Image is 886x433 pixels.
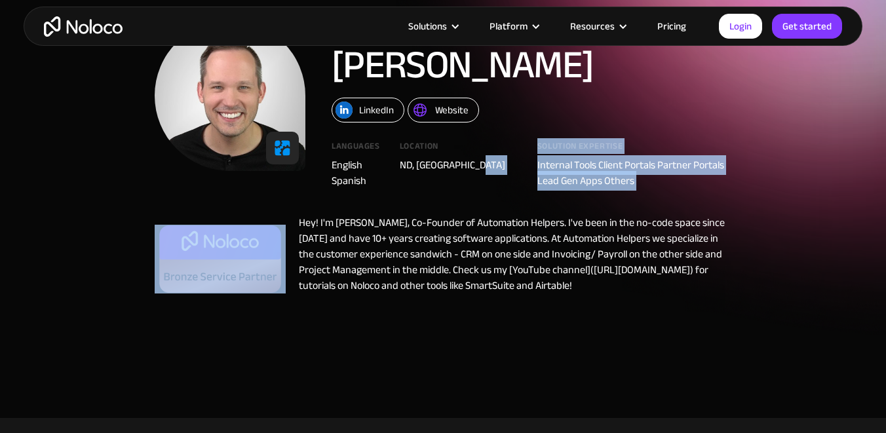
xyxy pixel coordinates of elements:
[490,18,528,35] div: Platform
[537,142,731,157] div: Solution expertise
[570,18,615,35] div: Resources
[641,18,703,35] a: Pricing
[332,157,380,189] div: English Spanish
[332,98,404,122] a: LinkedIn
[400,142,518,157] div: Location
[286,215,731,300] div: Hey! I'm [PERSON_NAME], Co-Founder of Automation Helpers. I've been in the no-code space since [D...
[537,157,731,189] div: Internal Tools Client Portals Partner Portals Lead Gen Apps Others
[719,14,762,39] a: Login
[408,98,479,122] a: Website
[392,18,473,35] div: Solutions
[332,142,380,157] div: Languages
[772,14,842,39] a: Get started
[408,18,447,35] div: Solutions
[473,18,554,35] div: Platform
[332,45,692,85] h1: [PERSON_NAME]
[44,16,123,37] a: home
[554,18,641,35] div: Resources
[400,157,518,173] div: ND, [GEOGRAPHIC_DATA]
[435,102,469,119] div: Website
[359,102,394,119] div: LinkedIn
